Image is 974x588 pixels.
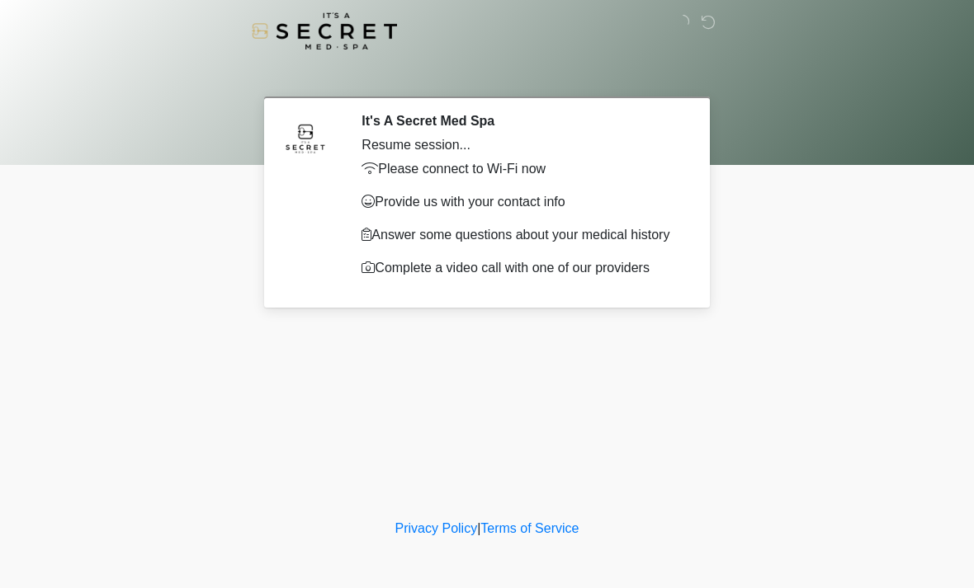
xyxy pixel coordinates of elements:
[252,12,397,49] img: It's A Secret Med Spa Logo
[362,225,681,245] p: Answer some questions about your medical history
[256,59,718,90] h1: ‎ ‎
[362,135,681,155] div: Resume session...
[362,258,681,278] p: Complete a video call with one of our providers
[477,521,480,535] a: |
[395,521,478,535] a: Privacy Policy
[281,113,330,162] img: Agent Avatar
[362,113,681,129] h2: It's A Secret Med Spa
[362,159,681,179] p: Please connect to Wi-Fi now
[362,192,681,212] p: Provide us with your contact info
[480,521,579,535] a: Terms of Service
